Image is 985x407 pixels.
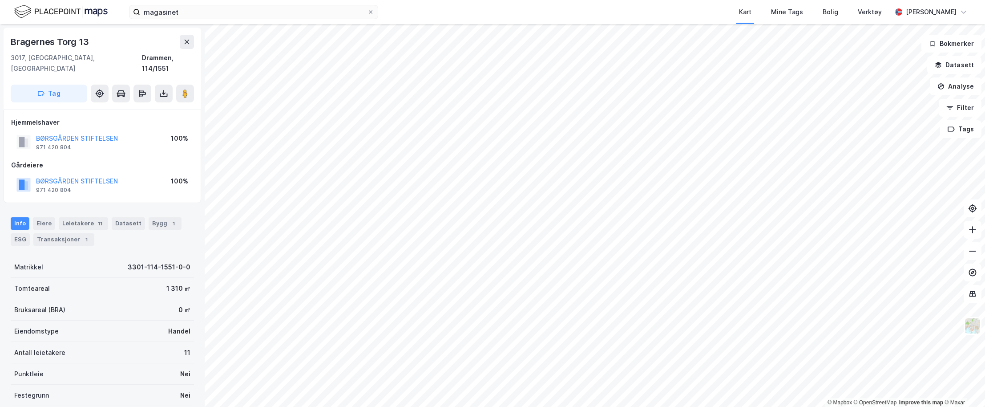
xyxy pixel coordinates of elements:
div: Eiere [33,217,55,230]
div: Antall leietakere [14,347,65,358]
div: [PERSON_NAME] [906,7,957,17]
button: Analyse [930,77,981,95]
div: Handel [168,326,190,337]
div: Kontrollprogram for chat [941,364,985,407]
div: Punktleie [14,369,44,379]
div: Eiendomstype [14,326,59,337]
div: Leietakere [59,217,108,230]
div: Info [11,217,29,230]
div: Kart [739,7,751,17]
div: Nei [180,390,190,401]
div: Mine Tags [771,7,803,17]
div: Bygg [149,217,182,230]
div: Bruksareal (BRA) [14,305,65,315]
a: Mapbox [828,399,852,406]
div: 11 [96,219,105,228]
input: Søk på adresse, matrikkel, gårdeiere, leietakere eller personer [140,5,367,19]
button: Bokmerker [921,35,981,53]
div: Tomteareal [14,283,50,294]
div: Hjemmelshaver [11,117,194,128]
div: ESG [11,233,30,246]
div: Festegrunn [14,390,49,401]
iframe: Chat Widget [941,364,985,407]
div: 3301-114-1551-0-0 [128,262,190,273]
div: 11 [184,347,190,358]
div: 971 420 804 [36,187,71,194]
div: 1 [169,219,178,228]
div: 100% [171,133,188,144]
a: OpenStreetMap [854,399,897,406]
div: 3017, [GEOGRAPHIC_DATA], [GEOGRAPHIC_DATA] [11,53,142,74]
a: Improve this map [899,399,943,406]
div: Bragernes Torg 13 [11,35,91,49]
div: Transaksjoner [33,233,94,246]
div: 1 [82,235,91,244]
div: 971 420 804 [36,144,71,151]
div: Gårdeiere [11,160,194,171]
img: Z [964,317,981,334]
div: Drammen, 114/1551 [142,53,194,74]
button: Datasett [927,56,981,74]
img: logo.f888ab2527a4732fd821a326f86c7f29.svg [14,4,108,20]
div: Nei [180,369,190,379]
div: Matrikkel [14,262,43,273]
button: Tag [11,85,87,102]
div: Bolig [823,7,838,17]
div: 0 ㎡ [178,305,190,315]
button: Filter [939,99,981,117]
div: 100% [171,176,188,187]
div: 1 310 ㎡ [166,283,190,294]
div: Datasett [112,217,145,230]
button: Tags [940,120,981,138]
div: Verktøy [858,7,882,17]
